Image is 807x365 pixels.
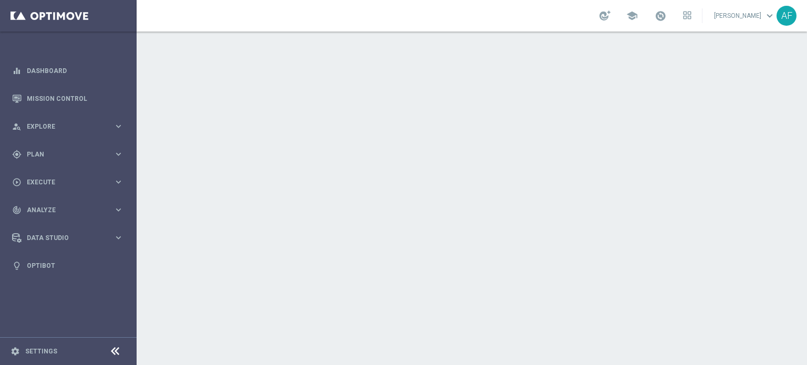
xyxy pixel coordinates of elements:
[27,207,113,213] span: Analyze
[12,122,22,131] i: person_search
[27,235,113,241] span: Data Studio
[113,233,123,243] i: keyboard_arrow_right
[12,234,124,242] button: Data Studio keyboard_arrow_right
[113,177,123,187] i: keyboard_arrow_right
[12,122,113,131] div: Explore
[626,10,638,22] span: school
[25,348,57,354] a: Settings
[12,262,124,270] button: lightbulb Optibot
[12,67,124,75] button: equalizer Dashboard
[713,8,777,24] a: [PERSON_NAME]keyboard_arrow_down
[27,151,113,158] span: Plan
[12,205,113,215] div: Analyze
[12,150,22,159] i: gps_fixed
[12,205,22,215] i: track_changes
[27,252,123,279] a: Optibot
[113,149,123,159] i: keyboard_arrow_right
[12,206,124,214] button: track_changes Analyze keyboard_arrow_right
[27,85,123,112] a: Mission Control
[12,95,124,103] button: Mission Control
[12,252,123,279] div: Optibot
[11,347,20,356] i: settings
[12,122,124,131] button: person_search Explore keyboard_arrow_right
[12,178,113,187] div: Execute
[27,179,113,185] span: Execute
[12,178,22,187] i: play_circle_outline
[12,150,124,159] button: gps_fixed Plan keyboard_arrow_right
[12,57,123,85] div: Dashboard
[27,57,123,85] a: Dashboard
[12,150,113,159] div: Plan
[764,10,775,22] span: keyboard_arrow_down
[777,6,796,26] div: AF
[12,261,22,270] i: lightbulb
[113,205,123,215] i: keyboard_arrow_right
[12,66,22,76] i: equalizer
[12,178,124,186] button: play_circle_outline Execute keyboard_arrow_right
[12,85,123,112] div: Mission Control
[27,123,113,130] span: Explore
[113,121,123,131] i: keyboard_arrow_right
[12,233,113,243] div: Data Studio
